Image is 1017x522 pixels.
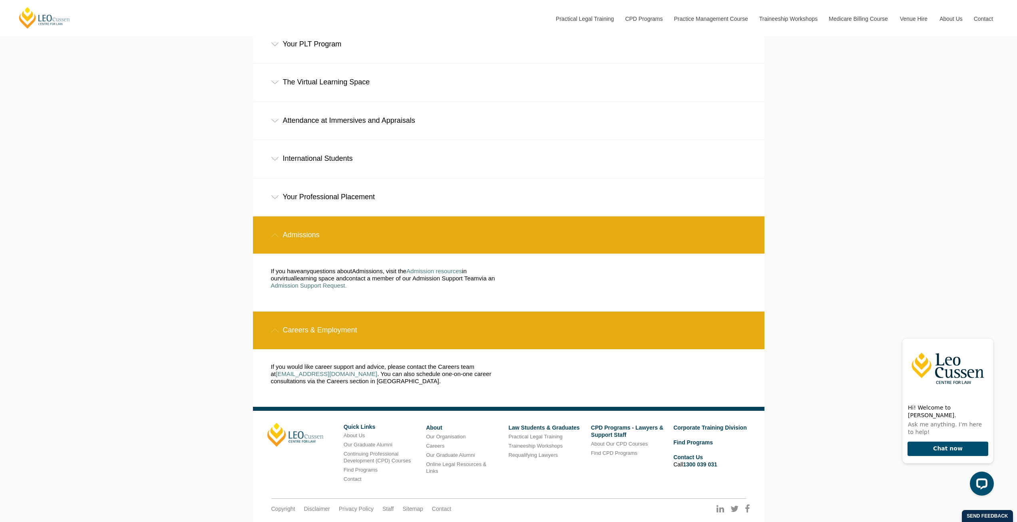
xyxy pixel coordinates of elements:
[253,102,764,139] div: Attendance at Immersives and Appraisals
[479,275,486,282] span: via
[271,282,347,289] a: Admission Support Request.
[253,312,764,349] div: Careers & Employment
[344,451,411,464] a: Continuing Professional Development (CPD) Courses
[683,461,717,468] a: 1300 039 031
[344,432,365,438] a: About Us
[310,268,352,274] span: questions about
[619,2,668,36] a: CPD Programs
[508,452,558,458] a: Requalifying Lawyers
[432,505,451,512] a: Contact
[550,2,619,36] a: Practical Legal Training
[295,275,346,282] span: learning space and
[508,424,579,431] a: Law Students & Graduates
[253,26,764,63] div: Your PLT Program
[673,439,713,446] a: Find Programs
[304,505,330,512] a: Disclaimer
[253,216,764,254] div: Admissions
[271,268,300,274] span: If you have
[344,424,420,430] h6: Quick Links
[968,2,999,36] a: Contact
[344,467,378,473] a: Find Programs
[382,505,394,512] a: Staff
[463,268,466,274] span: n
[668,2,753,36] a: Practice Management Course
[753,2,823,36] a: Traineeship Workshops
[267,423,324,447] a: [PERSON_NAME]
[271,363,497,385] p: If you would like career support and advice, please contact the Careers team at . You can also sc...
[346,275,479,282] span: contact a member of our Admission Support Team
[279,275,295,282] span: virtual
[508,443,563,449] a: Traineeship Workshops
[271,275,280,282] span: our
[344,476,362,482] a: Contact
[253,64,764,101] div: The Virtual Learning Space
[488,275,495,282] span: an
[673,424,747,431] a: Corporate Training Division
[18,6,71,29] a: [PERSON_NAME] Centre for Law
[426,452,475,458] a: Our Graduate Alumni
[894,2,933,36] a: Venue Hire
[823,2,894,36] a: Medicare Billing Course
[426,461,486,474] a: Online Legal Resources & Links
[300,268,310,274] span: any
[462,268,463,274] span: i
[339,505,374,512] a: Privacy Policy
[352,268,406,274] span: Admissions, visit the
[933,2,968,36] a: About Us
[426,434,466,440] a: Our Organisation
[253,178,764,216] div: Your Professional Placement
[253,140,764,177] div: International Students
[673,454,703,460] a: Contact Us
[673,452,750,469] li: Call
[271,505,295,512] a: Copyright
[896,331,997,502] iframe: LiveChat chat widget
[406,268,462,274] a: Admission resources
[276,370,377,377] a: [EMAIL_ADDRESS][DOMAIN_NAME]
[591,450,637,456] a: Find CPD Programs
[508,434,562,440] a: Practical Legal Training
[591,441,648,447] a: About Our CPD Courses
[426,443,444,449] a: Careers
[591,424,663,438] a: CPD Programs - Lawyers & Support Staff
[344,442,392,448] a: Our Graduate Alumni
[402,505,423,512] a: Sitemap
[426,424,442,431] a: About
